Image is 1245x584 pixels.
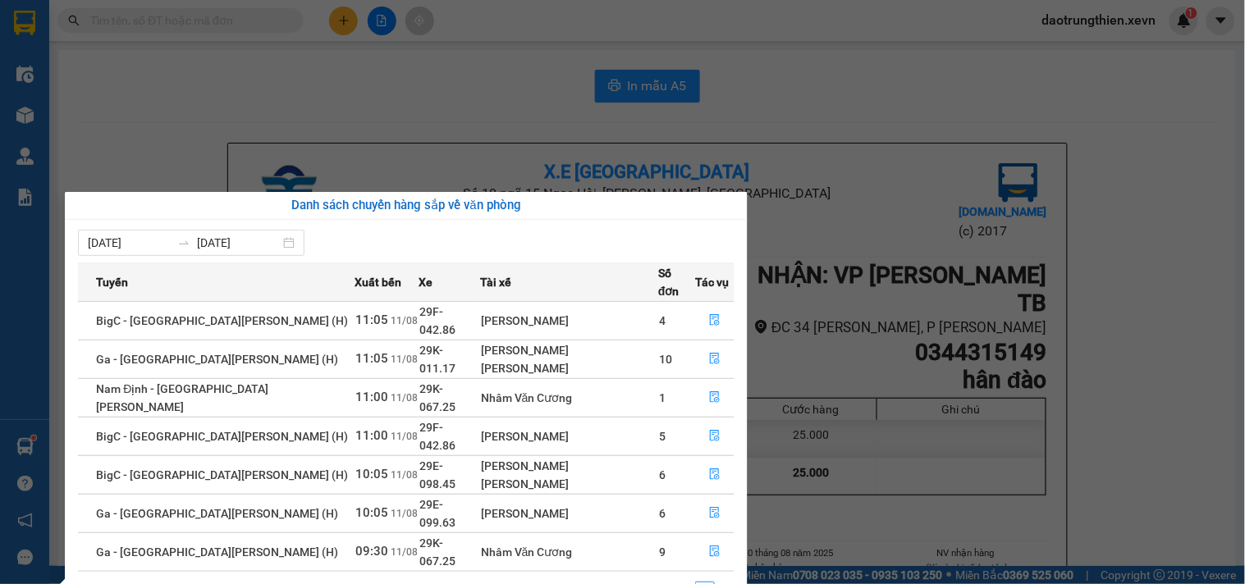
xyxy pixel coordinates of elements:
[96,353,338,366] span: Ga - [GEOGRAPHIC_DATA][PERSON_NAME] (H)
[659,391,666,404] span: 1
[659,430,666,443] span: 5
[419,498,455,529] span: 29E-099.63
[480,273,511,291] span: Tài xế
[659,353,672,366] span: 10
[391,546,418,558] span: 11/08
[96,430,348,443] span: BigC - [GEOGRAPHIC_DATA][PERSON_NAME] (H)
[419,459,455,490] span: 29E-098.45
[96,468,348,481] span: BigC - [GEOGRAPHIC_DATA][PERSON_NAME] (H)
[96,545,338,559] span: Ga - [GEOGRAPHIC_DATA][PERSON_NAME] (H)
[658,264,694,300] span: Số đơn
[355,544,388,559] span: 09:30
[391,469,418,481] span: 11/08
[419,344,455,375] span: 29K-011.17
[659,314,666,327] span: 4
[419,536,455,568] span: 29K-067.25
[481,389,657,407] div: Nhâm Văn Cương
[355,313,388,327] span: 11:05
[696,423,734,449] button: file-done
[177,236,190,249] span: to
[695,273,729,291] span: Tác vụ
[391,315,418,326] span: 11/08
[696,308,734,334] button: file-done
[355,467,388,481] span: 10:05
[481,312,657,330] div: [PERSON_NAME]
[696,462,734,488] button: file-done
[153,61,686,81] li: Hotline: 19001155
[419,421,455,452] span: 29F-042.86
[709,468,721,481] span: file-done
[709,353,721,366] span: file-done
[696,539,734,565] button: file-done
[696,500,734,527] button: file-done
[481,427,657,445] div: [PERSON_NAME]
[696,346,734,372] button: file-done
[419,382,455,413] span: 29K-067.25
[481,504,657,522] div: [PERSON_NAME]
[21,119,320,146] b: GỬI : VP [PERSON_NAME] TB
[355,505,388,520] span: 10:05
[88,234,171,252] input: Từ ngày
[355,273,401,291] span: Xuất bến
[659,468,666,481] span: 6
[355,351,388,366] span: 11:05
[355,390,388,404] span: 11:00
[177,236,190,249] span: swap-right
[78,196,735,216] div: Danh sách chuyến hàng sắp về văn phòng
[96,314,348,327] span: BigC - [GEOGRAPHIC_DATA][PERSON_NAME] (H)
[709,545,721,559] span: file-done
[197,234,280,252] input: Đến ngày
[709,391,721,404] span: file-done
[355,428,388,443] span: 11:00
[391,508,418,519] span: 11/08
[419,273,433,291] span: Xe
[709,507,721,520] span: file-done
[659,507,666,520] span: 6
[481,457,657,493] div: [PERSON_NAME] [PERSON_NAME]
[96,273,128,291] span: Tuyến
[391,431,418,442] span: 11/08
[481,341,657,377] div: [PERSON_NAME] [PERSON_NAME]
[96,382,268,413] span: Nam Định - [GEOGRAPHIC_DATA][PERSON_NAME]
[153,40,686,61] li: Số 10 ngõ 15 Ngọc Hồi, [PERSON_NAME], [GEOGRAPHIC_DATA]
[696,385,734,411] button: file-done
[21,21,103,103] img: logo.jpg
[391,354,418,365] span: 11/08
[709,314,721,327] span: file-done
[481,543,657,561] div: Nhâm Văn Cương
[96,507,338,520] span: Ga - [GEOGRAPHIC_DATA][PERSON_NAME] (H)
[419,305,455,336] span: 29F-042.86
[659,545,666,559] span: 9
[391,392,418,404] span: 11/08
[709,430,721,443] span: file-done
